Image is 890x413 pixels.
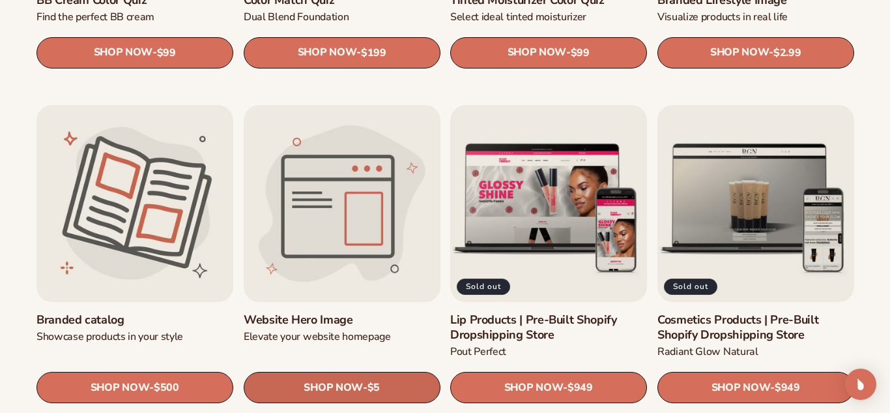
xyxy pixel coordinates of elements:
span: SHOP NOW [711,381,769,393]
span: $99 [157,47,176,59]
a: SHOP NOW- $199 [244,37,440,69]
a: Lip Products | Pre-Built Shopify Dropshipping Store [450,312,647,343]
span: $949 [774,382,799,394]
a: SHOP NOW- $2.99 [657,37,854,69]
span: $5 [367,382,379,394]
a: SHOP NOW- $949 [450,372,647,403]
span: $199 [360,47,386,59]
a: SHOP NOW- $5 [244,372,440,403]
a: SHOP NOW- $99 [36,37,233,69]
span: $99 [571,47,590,59]
span: SHOP NOW [94,46,152,59]
span: $500 [154,382,179,394]
span: SHOP NOW [508,46,566,59]
span: SHOP NOW [710,46,768,59]
span: SHOP NOW [304,381,362,393]
span: $949 [567,382,593,394]
a: SHOP NOW- $949 [657,372,854,403]
span: SHOP NOW [504,381,563,393]
span: SHOP NOW [91,381,149,393]
span: SHOP NOW [297,46,356,59]
a: SHOP NOW- $99 [450,37,647,69]
a: Website Hero Image [244,312,440,327]
a: Cosmetics Products | Pre-Built Shopify Dropshipping Store [657,312,854,343]
a: SHOP NOW- $500 [36,372,233,403]
a: Branded catalog [36,312,233,327]
span: $2.99 [773,47,801,59]
div: Open Intercom Messenger [845,369,876,400]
